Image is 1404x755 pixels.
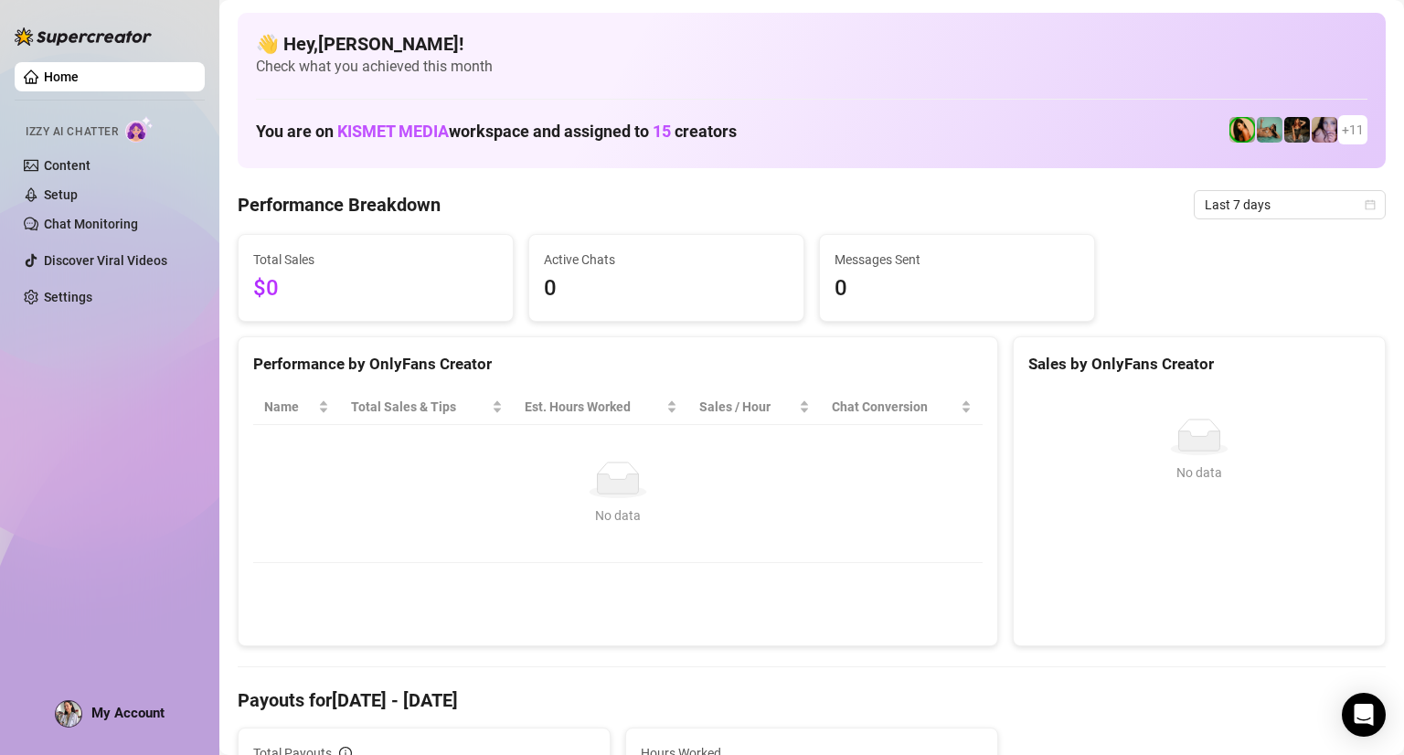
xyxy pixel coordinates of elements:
[44,187,78,202] a: Setup
[337,122,449,141] span: KISMET MEDIA
[340,389,514,425] th: Total Sales & Tips
[238,687,1386,713] h4: Payouts for [DATE] - [DATE]
[125,116,154,143] img: AI Chatter
[256,122,737,142] h1: You are on workspace and assigned to creators
[44,69,79,84] a: Home
[1342,120,1364,140] span: + 11
[1229,117,1255,143] img: Jade
[271,505,964,526] div: No data
[525,397,663,417] div: Est. Hours Worked
[253,389,340,425] th: Name
[256,57,1367,77] span: Check what you achieved this month
[44,217,138,231] a: Chat Monitoring
[44,253,167,268] a: Discover Viral Videos
[1342,693,1386,737] div: Open Intercom Messenger
[699,397,794,417] span: Sales / Hour
[56,701,81,727] img: ACg8ocIwhz57xyovJP3jyj9pHYehc7xQDduliCqaDvMDZV-5JPJVncgu=s96-c
[544,271,789,306] span: 0
[44,290,92,304] a: Settings
[1257,117,1282,143] img: Boo VIP
[653,122,671,141] span: 15
[253,352,983,377] div: Performance by OnlyFans Creator
[15,27,152,46] img: logo-BBDzfeDw.svg
[1028,352,1370,377] div: Sales by OnlyFans Creator
[1312,117,1337,143] img: Lea
[1284,117,1310,143] img: Ańa
[238,192,441,218] h4: Performance Breakdown
[264,397,314,417] span: Name
[1365,199,1376,210] span: calendar
[44,158,90,173] a: Content
[821,389,984,425] th: Chat Conversion
[91,705,165,721] span: My Account
[688,389,820,425] th: Sales / Hour
[253,250,498,270] span: Total Sales
[1205,191,1375,218] span: Last 7 days
[832,397,958,417] span: Chat Conversion
[1036,463,1363,483] div: No data
[26,123,118,141] span: Izzy AI Chatter
[544,250,789,270] span: Active Chats
[256,31,1367,57] h4: 👋 Hey, [PERSON_NAME] !
[835,271,1080,306] span: 0
[253,271,498,306] span: $0
[835,250,1080,270] span: Messages Sent
[351,397,488,417] span: Total Sales & Tips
